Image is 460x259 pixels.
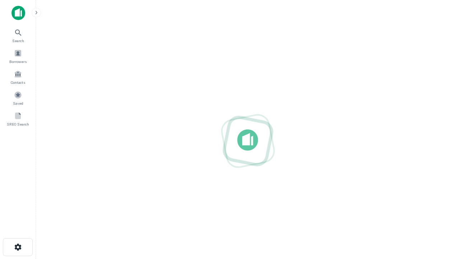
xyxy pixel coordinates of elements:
a: Saved [2,88,34,108]
span: Saved [13,100,23,106]
span: SREO Search [7,121,29,127]
a: Search [2,26,34,45]
img: capitalize-icon.png [11,6,25,20]
a: Borrowers [2,46,34,66]
iframe: Chat Widget [424,178,460,213]
span: Search [12,38,24,44]
a: Contacts [2,67,34,87]
span: Borrowers [9,59,27,64]
a: SREO Search [2,109,34,128]
span: Contacts [11,79,25,85]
